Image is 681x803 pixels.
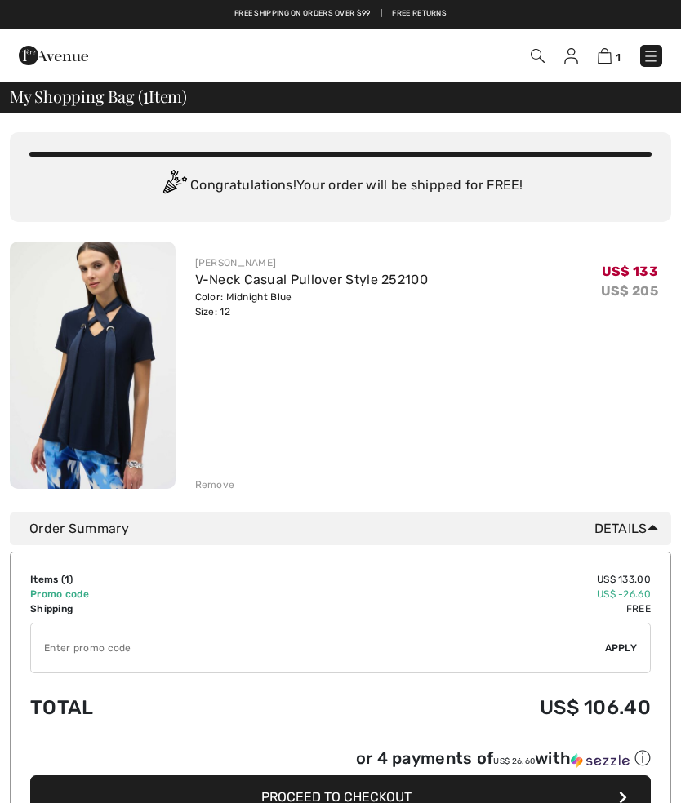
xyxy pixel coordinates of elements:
span: Apply [605,641,638,655]
div: or 4 payments of with [356,748,651,770]
div: Congratulations! Your order will be shipped for FREE! [29,170,652,202]
a: Free Returns [392,8,447,20]
span: 1 [616,51,621,64]
td: US$ 106.40 [256,680,651,735]
span: US$ 26.60 [493,756,535,766]
td: Promo code [30,587,256,601]
span: 1 [65,574,69,585]
td: Free [256,601,651,616]
td: US$ -26.60 [256,587,651,601]
a: Free shipping on orders over $99 [234,8,371,20]
img: Menu [643,48,659,64]
td: Items ( ) [30,572,256,587]
div: Order Summary [29,519,665,539]
span: | [381,8,382,20]
a: V-Neck Casual Pullover Style 252100 [195,272,429,287]
span: Details [594,519,665,539]
div: [PERSON_NAME] [195,255,429,270]
img: Shopping Bag [598,48,612,64]
input: Promo code [31,623,605,672]
img: Congratulation2.svg [158,170,190,202]
div: or 4 payments ofUS$ 26.60withSezzle Click to learn more about Sezzle [30,748,651,775]
a: 1ère Avenue [19,47,88,62]
div: Remove [195,477,235,492]
div: Color: Midnight Blue Size: 12 [195,290,429,319]
s: US$ 205 [601,283,658,299]
a: 1 [598,46,621,65]
span: 1 [143,84,149,105]
img: My Info [564,48,578,64]
img: 1ère Avenue [19,39,88,72]
img: Sezzle [571,753,630,768]
img: Search [531,49,545,63]
img: V-Neck Casual Pullover Style 252100 [10,242,176,489]
span: US$ 133 [602,264,658,279]
td: Shipping [30,601,256,616]
span: My Shopping Bag ( Item) [10,88,187,104]
td: US$ 133.00 [256,572,651,587]
td: Total [30,680,256,735]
